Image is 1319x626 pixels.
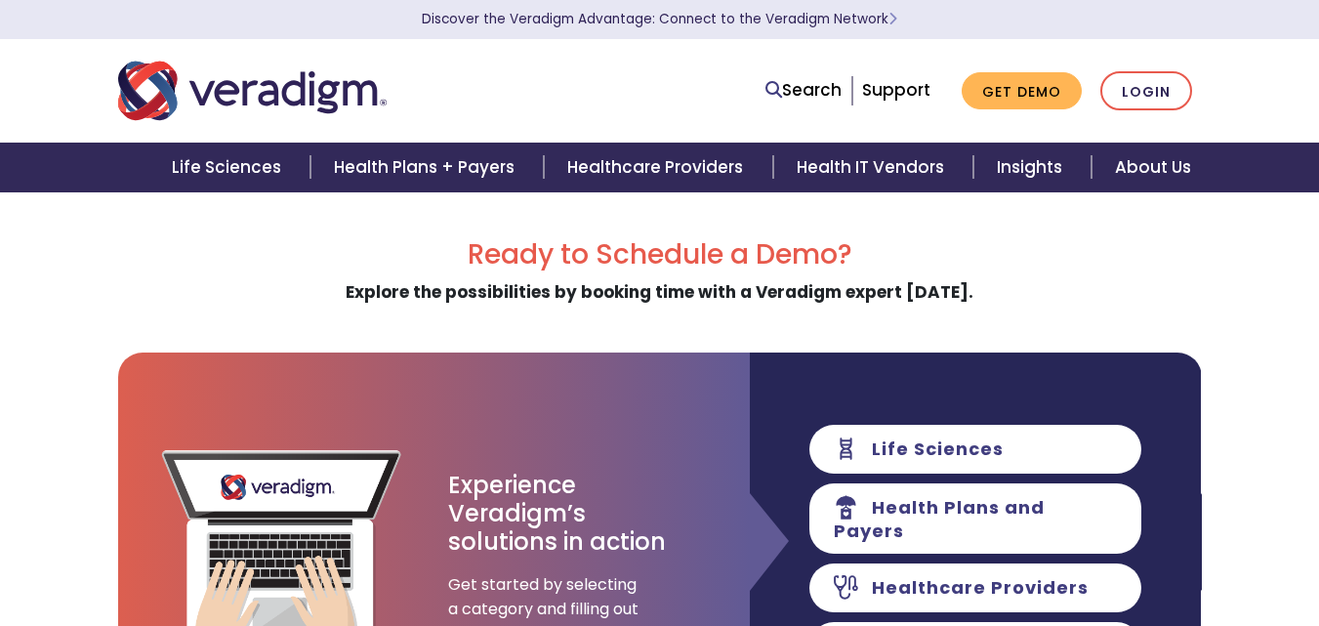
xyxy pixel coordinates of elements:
a: Health Plans + Payers [310,143,544,192]
h2: Ready to Schedule a Demo? [118,238,1202,271]
a: Health IT Vendors [773,143,973,192]
a: Discover the Veradigm Advantage: Connect to the Veradigm NetworkLearn More [422,10,897,28]
a: Login [1100,71,1192,111]
span: Learn More [888,10,897,28]
strong: Explore the possibilities by booking time with a Veradigm expert [DATE]. [346,280,973,304]
a: Get Demo [962,72,1082,110]
a: Insights [973,143,1092,192]
img: Veradigm logo [118,59,387,123]
a: Healthcare Providers [544,143,772,192]
h3: Experience Veradigm’s solutions in action [448,472,668,556]
a: Life Sciences [148,143,310,192]
a: About Us [1092,143,1215,192]
a: Search [765,77,842,104]
a: Support [862,78,930,102]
